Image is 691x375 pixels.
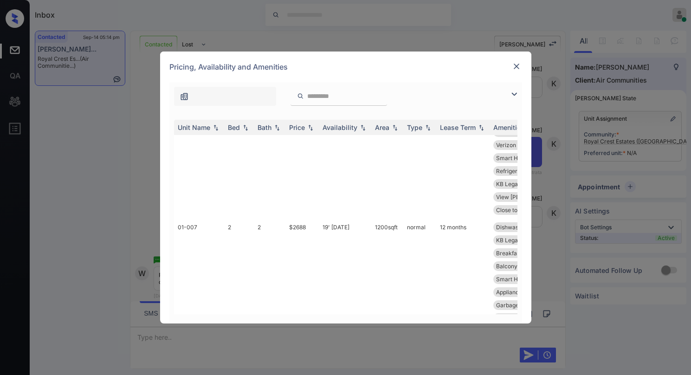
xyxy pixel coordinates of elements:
[174,219,224,327] td: 01-007
[289,123,305,131] div: Price
[512,62,521,71] img: close
[272,124,282,131] img: sorting
[496,224,527,231] span: Dishwasher
[323,123,357,131] div: Availability
[306,124,315,131] img: sorting
[496,276,548,283] span: Smart Home Door...
[496,142,537,149] span: Verizon fios in...
[375,123,389,131] div: Area
[297,92,304,100] img: icon-zuma
[285,97,319,219] td: $2828
[423,124,433,131] img: sorting
[390,124,400,131] img: sorting
[228,123,240,131] div: Bed
[496,155,548,162] span: Smart Home Door...
[241,124,250,131] img: sorting
[371,97,403,219] td: 1200 sqft
[224,219,254,327] td: 2
[496,194,555,200] span: View [PERSON_NAME]
[496,289,541,296] span: Appliances Stai...
[403,97,436,219] td: normal
[254,97,285,219] td: 2
[174,97,224,219] td: 33-010
[496,207,542,213] span: Close to Amenit...
[436,97,490,219] td: 12 months
[285,219,319,327] td: $2688
[407,123,422,131] div: Type
[496,181,524,187] span: KB Legacy
[160,52,531,82] div: Pricing, Availability and Amenities
[180,92,189,101] img: icon-zuma
[496,168,540,175] span: Refrigerator Le...
[319,97,371,219] td: 04' [DATE]
[178,123,210,131] div: Unit Name
[436,219,490,327] td: 12 months
[403,219,436,327] td: normal
[509,89,520,100] img: icon-zuma
[496,237,524,244] span: KB Legacy
[258,123,271,131] div: Bath
[496,263,538,270] span: Balcony Private
[440,123,476,131] div: Lease Term
[496,250,542,257] span: Breakfast Bar/n...
[224,97,254,219] td: 2
[319,219,371,327] td: 19' [DATE]
[358,124,368,131] img: sorting
[477,124,486,131] img: sorting
[493,123,524,131] div: Amenities
[371,219,403,327] td: 1200 sqft
[496,302,544,309] span: Garbage disposa...
[211,124,220,131] img: sorting
[254,219,285,327] td: 2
